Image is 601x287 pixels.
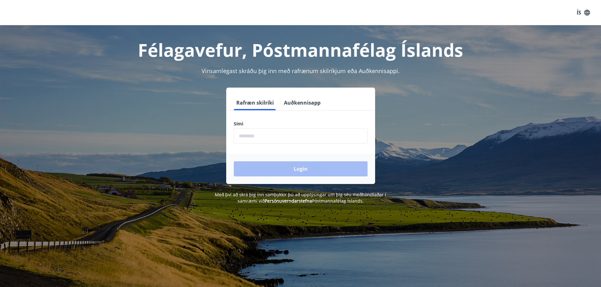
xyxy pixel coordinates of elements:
[281,95,323,110] button: Auðkennisapp
[81,38,520,62] h1: Félagavefur, Póstmannafélag Íslands
[215,192,386,204] span: Með því að skrá þig inn samþykkir þú að upplýsingar um þig séu meðhöndlaðar í samræmi við Póstman...
[265,198,312,204] a: Persónuverndarstefna
[573,7,593,18] button: ÍS
[234,95,276,110] button: Rafræn skilríki
[234,121,368,127] label: Sími
[202,67,400,75] span: Vinsamlegast skráðu þig inn með rafrænum skilríkjum eða Auðkennisappi.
